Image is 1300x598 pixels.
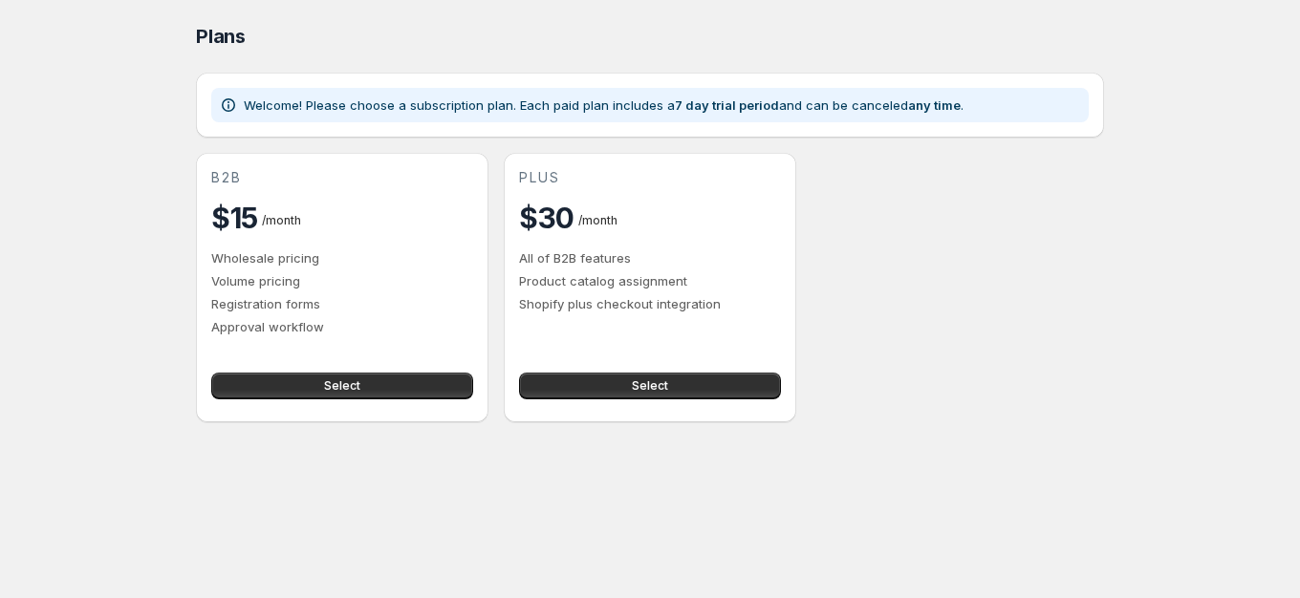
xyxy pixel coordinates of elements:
span: Select [632,378,668,394]
p: Approval workflow [211,317,473,336]
h2: $30 [519,199,574,237]
b: 7 day trial period [675,97,779,113]
span: b2b [211,168,242,187]
p: Registration forms [211,294,473,313]
button: Select [519,373,781,399]
span: Select [324,378,360,394]
b: any time [908,97,961,113]
span: plus [519,168,560,187]
span: Plans [196,25,246,48]
h2: $15 [211,199,258,237]
p: Product catalog assignment [519,271,781,290]
span: / month [578,213,617,227]
p: Volume pricing [211,271,473,290]
span: / month [262,213,301,227]
button: Select [211,373,473,399]
p: Wholesale pricing [211,248,473,267]
p: Shopify plus checkout integration [519,294,781,313]
p: Welcome! Please choose a subscription plan. Each paid plan includes a and can be canceled . [244,96,964,115]
p: All of B2B features [519,248,781,267]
